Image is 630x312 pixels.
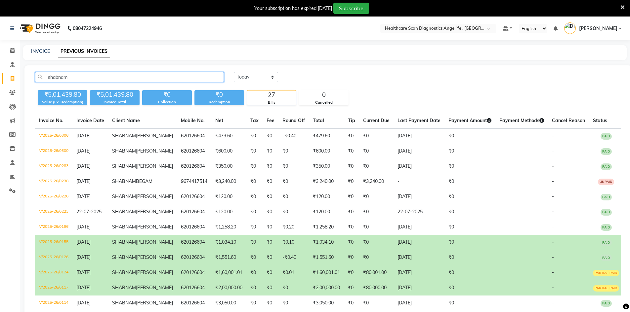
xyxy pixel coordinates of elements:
[177,265,211,280] td: 620126604
[593,270,619,276] span: PARTIAL PAID
[211,128,246,144] td: ₹479.60
[344,265,359,280] td: ₹0
[593,118,607,123] span: Status
[211,174,246,189] td: ₹3,240.00
[278,204,309,220] td: ₹0
[263,265,278,280] td: ₹0
[35,220,72,235] td: V/2025-26/0196
[246,128,263,144] td: ₹0
[136,178,152,184] span: BEGAM
[444,265,495,280] td: ₹0
[579,25,617,32] span: [PERSON_NAME]
[282,118,305,123] span: Round Off
[90,99,140,105] div: Invoice Total
[348,118,355,123] span: Tip
[278,189,309,204] td: ₹0
[263,189,278,204] td: ₹0
[215,118,223,123] span: Net
[552,209,554,215] span: -
[593,285,619,292] span: PARTIAL PAID
[35,204,72,220] td: V/2025-26/0223
[263,174,278,189] td: ₹0
[246,265,263,280] td: ₹0
[177,280,211,295] td: 620126604
[246,204,263,220] td: ₹0
[112,133,136,139] span: SHABNAM
[254,5,332,12] div: Your subscription has expired [DATE]
[76,239,91,245] span: [DATE]
[394,128,444,144] td: [DATE]
[359,220,394,235] td: ₹0
[35,159,72,174] td: V/2025-26/0283
[250,118,259,123] span: Tax
[564,22,576,34] img: DR AFTAB ALAM
[601,148,612,155] span: PAID
[136,300,173,306] span: [PERSON_NAME]
[38,90,87,99] div: ₹5,01,439.80
[211,295,246,311] td: ₹3,050.00
[35,265,72,280] td: V/2025-26/0124
[444,295,495,311] td: ₹0
[263,204,278,220] td: ₹0
[211,204,246,220] td: ₹120.00
[136,269,173,275] span: [PERSON_NAME]
[278,295,309,311] td: ₹0
[333,3,369,14] button: Subscribe
[194,90,244,99] div: ₹0
[359,159,394,174] td: ₹0
[35,189,72,204] td: V/2025-26/0226
[177,174,211,189] td: 9674417514
[552,224,554,230] span: -
[601,300,612,307] span: PAID
[394,265,444,280] td: [DATE]
[344,204,359,220] td: ₹0
[246,235,263,250] td: ₹0
[112,209,136,215] span: SHABNAM
[344,280,359,295] td: ₹0
[211,265,246,280] td: ₹1,60,001.01
[601,194,612,200] span: PAID
[309,204,344,220] td: ₹120.00
[598,179,614,185] span: UNPAID
[552,300,554,306] span: -
[344,159,359,174] td: ₹0
[309,128,344,144] td: ₹479.60
[359,250,394,265] td: ₹0
[359,144,394,159] td: ₹0
[76,133,91,139] span: [DATE]
[76,254,91,260] span: [DATE]
[278,220,309,235] td: ₹0.20
[359,128,394,144] td: ₹0
[246,250,263,265] td: ₹0
[246,295,263,311] td: ₹0
[17,19,62,38] img: logo
[344,235,359,250] td: ₹0
[344,250,359,265] td: ₹0
[181,118,205,123] span: Mobile No.
[142,99,192,105] div: Collection
[309,220,344,235] td: ₹1,258.20
[359,204,394,220] td: ₹0
[112,163,136,169] span: SHABNAM
[552,239,554,245] span: -
[177,220,211,235] td: 620126604
[263,128,278,144] td: ₹0
[136,254,173,260] span: [PERSON_NAME]
[246,220,263,235] td: ₹0
[38,99,87,105] div: Value (Ex. Redemption)
[394,280,444,295] td: [DATE]
[359,265,394,280] td: ₹80,001.00
[39,118,63,123] span: Invoice No.
[448,118,491,123] span: Payment Amount
[359,280,394,295] td: ₹80,000.00
[552,163,554,169] span: -
[552,269,554,275] span: -
[76,224,91,230] span: [DATE]
[177,204,211,220] td: 620126604
[394,159,444,174] td: [DATE]
[552,133,554,139] span: -
[263,235,278,250] td: ₹0
[35,72,224,82] input: Search by Name/Mobile/Email/Invoice No
[552,193,554,199] span: -
[344,295,359,311] td: ₹0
